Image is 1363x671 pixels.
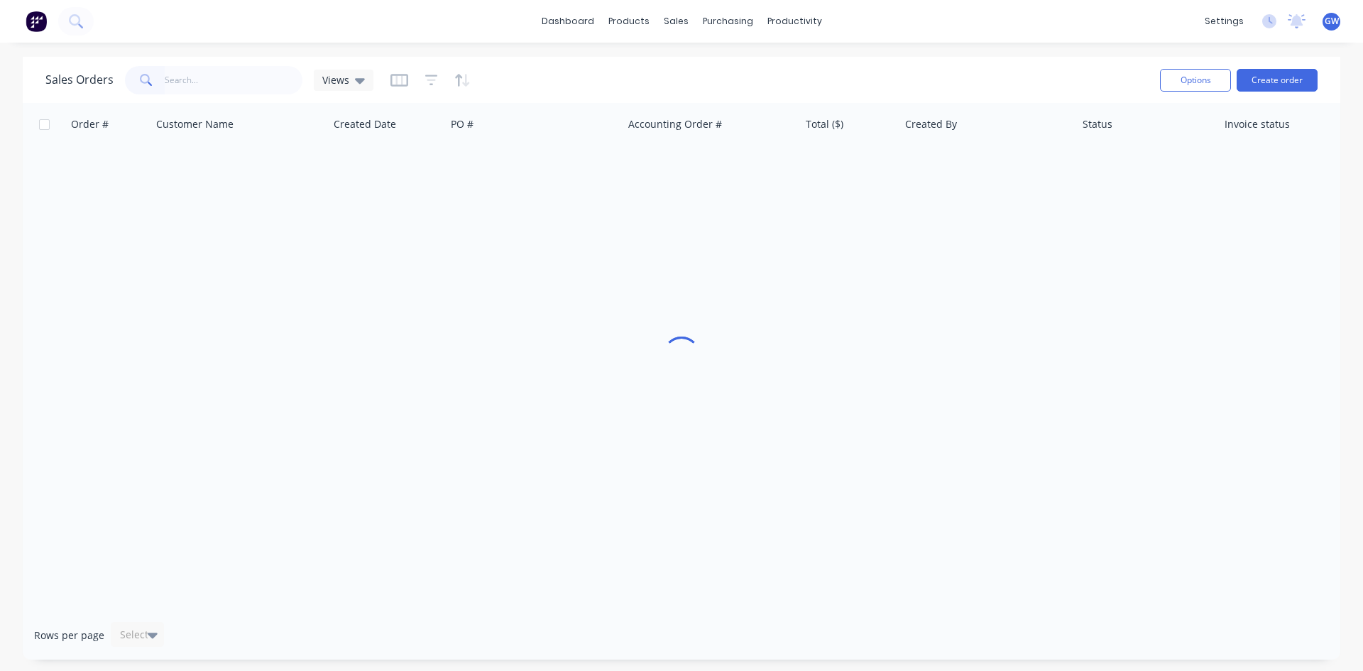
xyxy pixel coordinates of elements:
[1198,11,1251,32] div: settings
[334,117,396,131] div: Created Date
[601,11,657,32] div: products
[806,117,843,131] div: Total ($)
[628,117,722,131] div: Accounting Order #
[45,73,114,87] h1: Sales Orders
[71,117,109,131] div: Order #
[165,66,303,94] input: Search...
[905,117,957,131] div: Created By
[696,11,760,32] div: purchasing
[26,11,47,32] img: Factory
[1225,117,1290,131] div: Invoice status
[34,628,104,643] span: Rows per page
[322,72,349,87] span: Views
[1237,69,1318,92] button: Create order
[1325,15,1339,28] span: GW
[1083,117,1112,131] div: Status
[120,628,157,642] div: Select...
[1160,69,1231,92] button: Options
[156,117,234,131] div: Customer Name
[451,117,474,131] div: PO #
[535,11,601,32] a: dashboard
[657,11,696,32] div: sales
[760,11,829,32] div: productivity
